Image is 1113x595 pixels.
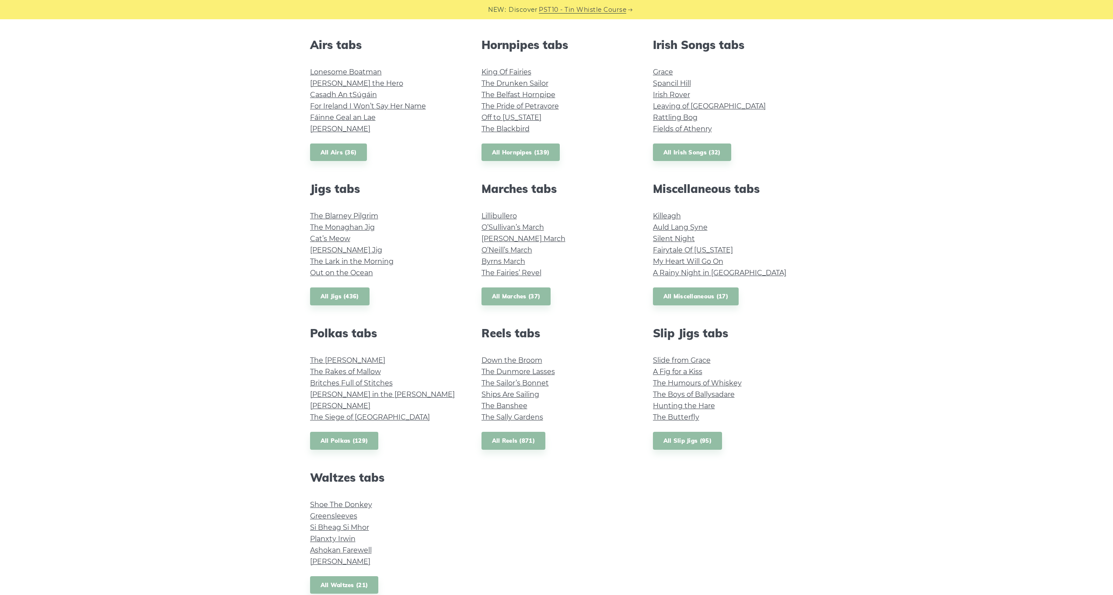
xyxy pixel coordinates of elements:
[653,257,723,266] a: My Heart Will Go On
[653,182,803,196] h2: Miscellaneous tabs
[481,246,532,254] a: O’Neill’s March
[488,5,506,15] span: NEW:
[481,223,544,231] a: O’Sullivan’s March
[481,125,530,133] a: The Blackbird
[653,246,733,254] a: Fairytale Of [US_STATE]
[310,182,461,196] h2: Jigs tabs
[653,143,731,161] a: All Irish Songs (32)
[653,356,711,364] a: Slide from Grace
[653,269,786,277] a: A Rainy Night in [GEOGRAPHIC_DATA]
[481,257,525,266] a: Byrns March
[310,379,393,387] a: Britches Full of Stitches
[653,402,715,410] a: Hunting the Hare
[310,500,372,509] a: Shoe The Donkey
[310,523,369,532] a: Si­ Bheag Si­ Mhor
[481,390,539,399] a: Ships Are Sailing
[653,234,695,243] a: Silent Night
[653,287,739,305] a: All Miscellaneous (17)
[509,5,537,15] span: Discover
[310,68,382,76] a: Lonesome Boatman
[481,287,551,305] a: All Marches (37)
[310,287,370,305] a: All Jigs (436)
[310,546,372,554] a: Ashokan Farewell
[653,367,702,376] a: A Fig for a Kiss
[653,38,803,52] h2: Irish Songs tabs
[310,390,455,399] a: [PERSON_NAME] in the [PERSON_NAME]
[310,91,377,99] a: Casadh An tSúgáin
[481,326,632,340] h2: Reels tabs
[481,113,541,122] a: Off to [US_STATE]
[310,143,367,161] a: All Airs (36)
[310,432,379,450] a: All Polkas (129)
[653,413,699,421] a: The Butterfly
[310,471,461,484] h2: Waltzes tabs
[310,413,430,421] a: The Siege of [GEOGRAPHIC_DATA]
[653,326,803,340] h2: Slip Jigs tabs
[653,125,712,133] a: Fields of Athenry
[539,5,626,15] a: PST10 - Tin Whistle Course
[481,143,560,161] a: All Hornpipes (139)
[310,557,370,566] a: [PERSON_NAME]
[481,212,517,220] a: Lillibullero
[481,234,565,243] a: [PERSON_NAME] March
[310,326,461,340] h2: Polkas tabs
[481,379,549,387] a: The Sailor’s Bonnet
[481,356,542,364] a: Down the Broom
[653,223,708,231] a: Auld Lang Syne
[310,79,403,87] a: [PERSON_NAME] the Hero
[481,402,527,410] a: The Banshee
[310,113,376,122] a: Fáinne Geal an Lae
[310,257,394,266] a: The Lark in the Morning
[653,91,690,99] a: Irish Rover
[481,79,548,87] a: The Drunken Sailor
[310,367,381,376] a: The Rakes of Mallow
[310,223,375,231] a: The Monaghan Jig
[653,379,742,387] a: The Humours of Whiskey
[481,38,632,52] h2: Hornpipes tabs
[653,102,766,110] a: Leaving of [GEOGRAPHIC_DATA]
[310,512,357,520] a: Greensleeves
[653,79,691,87] a: Spancil Hill
[653,113,698,122] a: Rattling Bog
[310,402,370,410] a: [PERSON_NAME]
[310,125,370,133] a: [PERSON_NAME]
[653,212,681,220] a: Killeagh
[481,432,546,450] a: All Reels (871)
[481,367,555,376] a: The Dunmore Lasses
[310,576,379,594] a: All Waltzes (21)
[653,432,722,450] a: All Slip Jigs (95)
[310,356,385,364] a: The [PERSON_NAME]
[481,102,559,110] a: The Pride of Petravore
[481,413,543,421] a: The Sally Gardens
[310,269,373,277] a: Out on the Ocean
[481,91,555,99] a: The Belfast Hornpipe
[310,102,426,110] a: For Ireland I Won’t Say Her Name
[310,212,378,220] a: The Blarney Pilgrim
[653,390,735,399] a: The Boys of Ballysadare
[310,246,382,254] a: [PERSON_NAME] Jig
[481,68,531,76] a: King Of Fairies
[310,234,350,243] a: Cat’s Meow
[481,182,632,196] h2: Marches tabs
[481,269,541,277] a: The Fairies’ Revel
[653,68,673,76] a: Grace
[310,38,461,52] h2: Airs tabs
[310,535,356,543] a: Planxty Irwin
